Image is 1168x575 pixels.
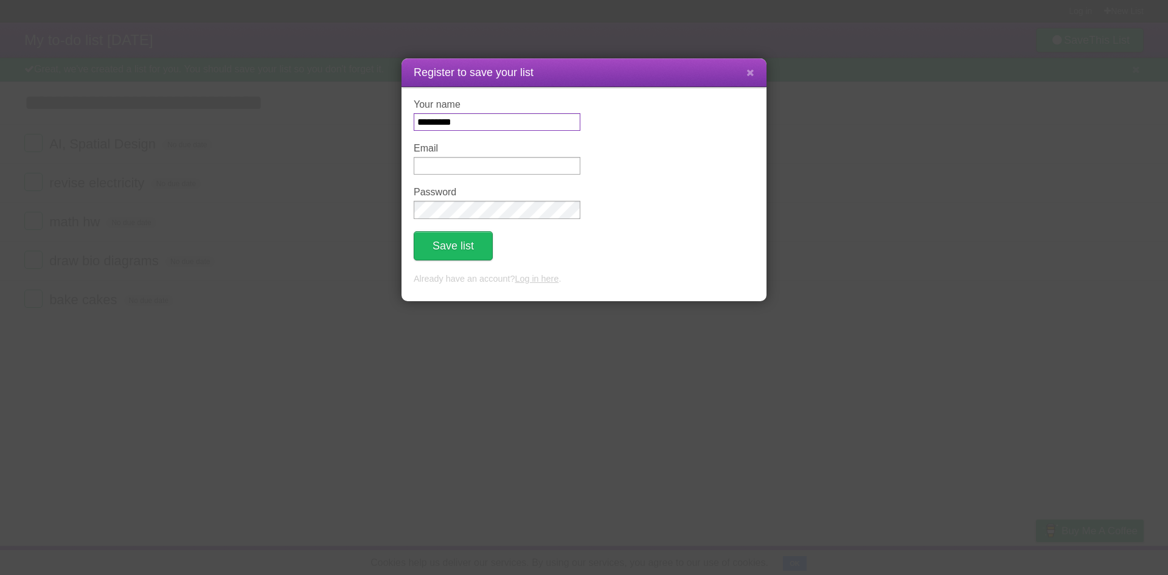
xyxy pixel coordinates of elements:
a: Log in here [515,274,558,284]
button: Save list [414,231,493,260]
h1: Register to save your list [414,64,754,81]
p: Already have an account? . [414,273,754,286]
label: Email [414,143,580,154]
label: Password [414,187,580,198]
label: Your name [414,99,580,110]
